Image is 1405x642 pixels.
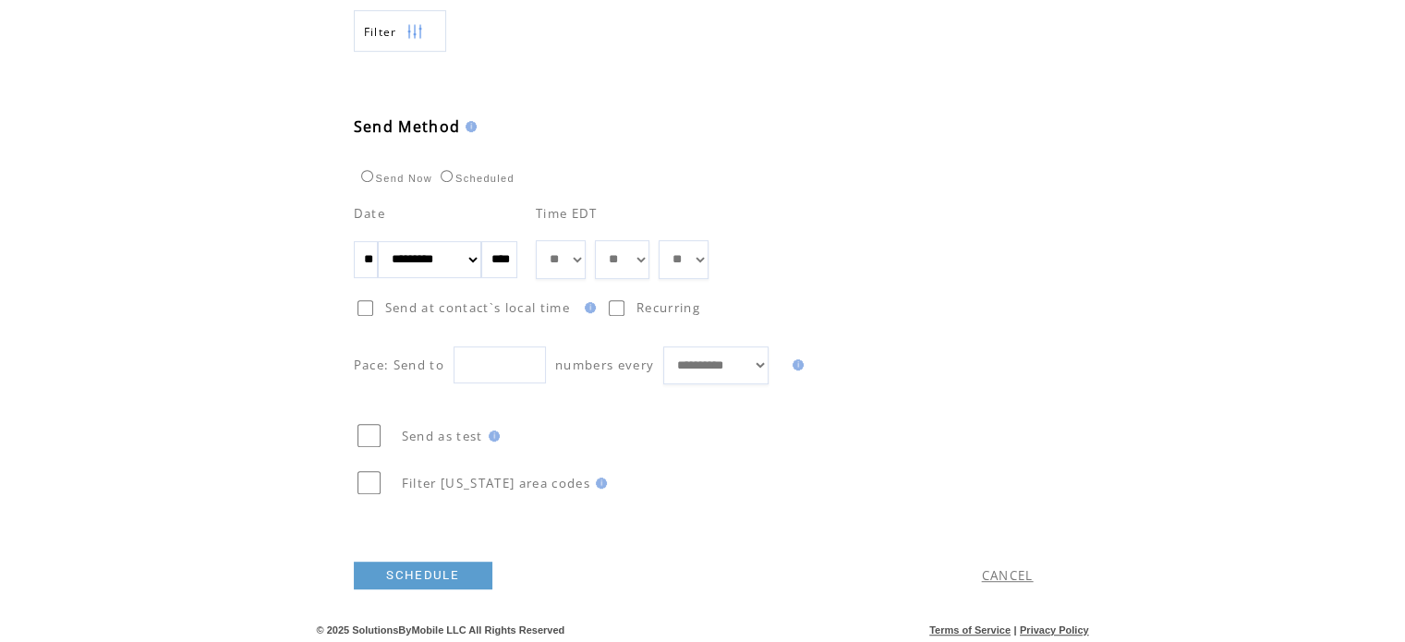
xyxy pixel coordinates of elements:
[354,10,446,52] a: Filter
[441,170,453,182] input: Scheduled
[361,170,373,182] input: Send Now
[579,302,596,313] img: help.gif
[354,562,492,589] a: SCHEDULE
[402,475,590,491] span: Filter [US_STATE] area codes
[460,121,477,132] img: help.gif
[1013,624,1016,636] span: |
[982,567,1034,584] a: CANCEL
[787,359,804,370] img: help.gif
[483,430,500,442] img: help.gif
[364,24,397,40] span: Show filters
[402,428,483,444] span: Send as test
[406,11,423,53] img: filters.png
[636,299,700,316] span: Recurring
[536,205,598,222] span: Time EDT
[317,624,565,636] span: © 2025 SolutionsByMobile LLC All Rights Reserved
[354,357,444,373] span: Pace: Send to
[436,173,515,184] label: Scheduled
[357,173,432,184] label: Send Now
[1020,624,1089,636] a: Privacy Policy
[385,299,570,316] span: Send at contact`s local time
[555,357,654,373] span: numbers every
[354,205,385,222] span: Date
[354,116,461,137] span: Send Method
[929,624,1011,636] a: Terms of Service
[590,478,607,489] img: help.gif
